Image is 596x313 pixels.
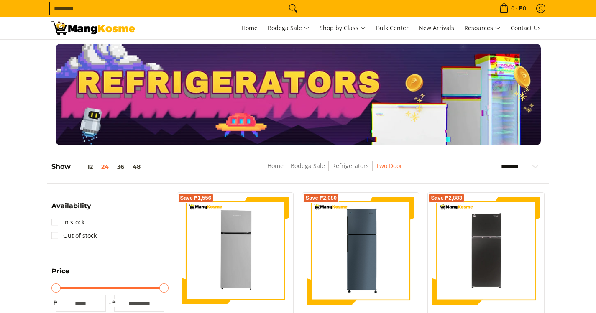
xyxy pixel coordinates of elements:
a: Bulk Center [372,17,413,39]
span: ₱0 [518,5,527,11]
a: Refrigerators [332,162,369,170]
span: Bodega Sale [268,23,310,33]
button: Search [286,2,300,15]
a: Out of stock [51,229,97,242]
img: Kelvinator 7.3 Cu.Ft. Direct Cool KLC Manual Defrost Standard Refrigerator (Silver) (Class A) [182,197,289,305]
span: Availability [51,203,91,209]
a: In stock [51,216,84,229]
span: ₱ [51,299,60,307]
span: • [497,4,529,13]
summary: Open [51,268,69,281]
a: Contact Us [506,17,545,39]
button: 48 [128,163,145,170]
h5: Show [51,163,145,171]
span: Resources [464,23,501,33]
a: Home [267,162,284,170]
a: Shop by Class [315,17,370,39]
a: Resources [460,17,505,39]
span: Price [51,268,69,275]
span: 0 [510,5,516,11]
span: Shop by Class [320,23,366,33]
nav: Main Menu [143,17,545,39]
button: 12 [71,163,97,170]
span: ₱ [110,299,118,307]
img: Condura 6.4 Cu. Ft. No Frost Inverter Refrigerator, Dark Inox, CNF198i (Class A) [432,197,540,305]
span: Save ₱2,080 [305,196,337,201]
img: condura-direct-cool-7.5-cubic-feet-2-door-manual-defrost-inverter-ref-iron-gray-full-view-mang-kosme [307,197,414,305]
img: Bodega Sale Refrigerator l Mang Kosme: Home Appliances Warehouse Sale Two Door [51,21,135,35]
span: Save ₱1,556 [180,196,212,201]
span: Home [241,24,258,32]
a: Bodega Sale [263,17,314,39]
button: 36 [113,163,128,170]
span: Contact Us [511,24,541,32]
a: Home [237,17,262,39]
nav: Breadcrumbs [207,161,462,180]
a: New Arrivals [414,17,458,39]
a: Bodega Sale [291,162,325,170]
span: New Arrivals [419,24,454,32]
summary: Open [51,203,91,216]
button: 24 [97,163,113,170]
span: Bulk Center [376,24,409,32]
span: Two Door [376,161,402,171]
span: Save ₱2,883 [431,196,462,201]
